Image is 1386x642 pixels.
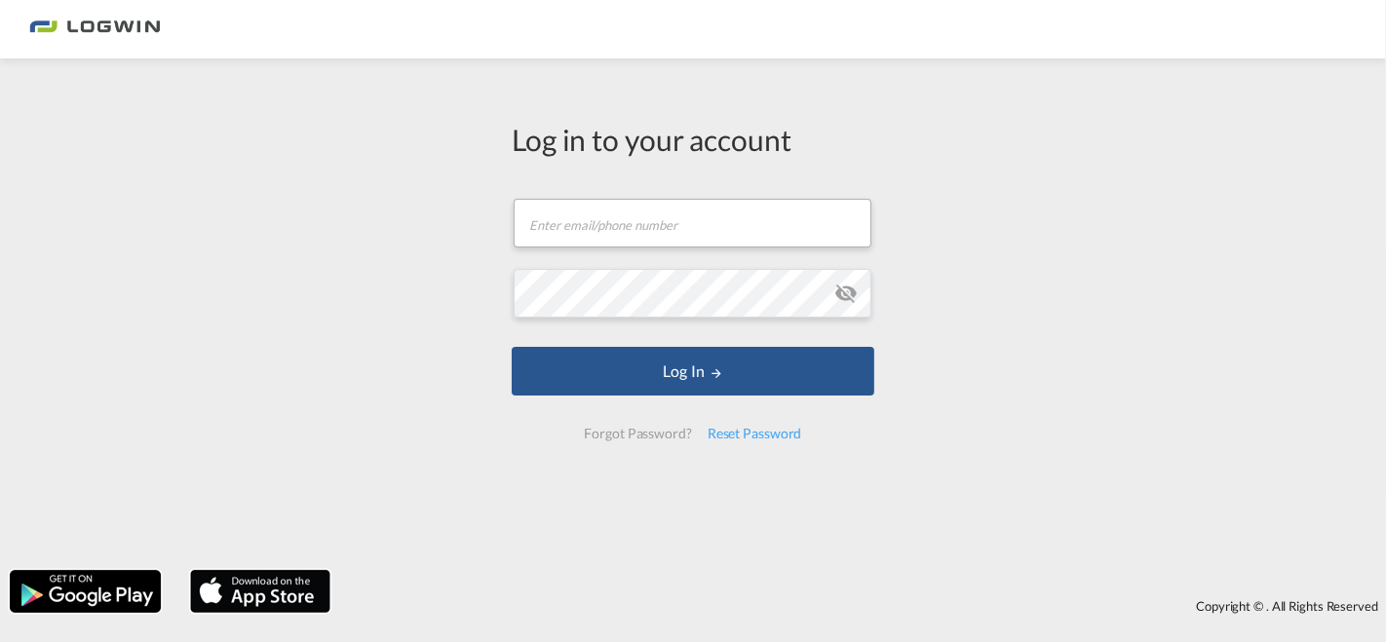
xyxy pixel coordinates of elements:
md-icon: icon-eye-off [834,282,858,305]
img: bc73a0e0d8c111efacd525e4c8ad7d32.png [29,8,161,52]
div: Reset Password [700,416,810,451]
button: LOGIN [512,347,874,396]
div: Log in to your account [512,119,874,160]
img: google.png [8,568,163,615]
div: Copyright © . All Rights Reserved [340,589,1386,623]
img: apple.png [188,568,332,615]
input: Enter email/phone number [514,199,871,247]
div: Forgot Password? [576,416,699,451]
